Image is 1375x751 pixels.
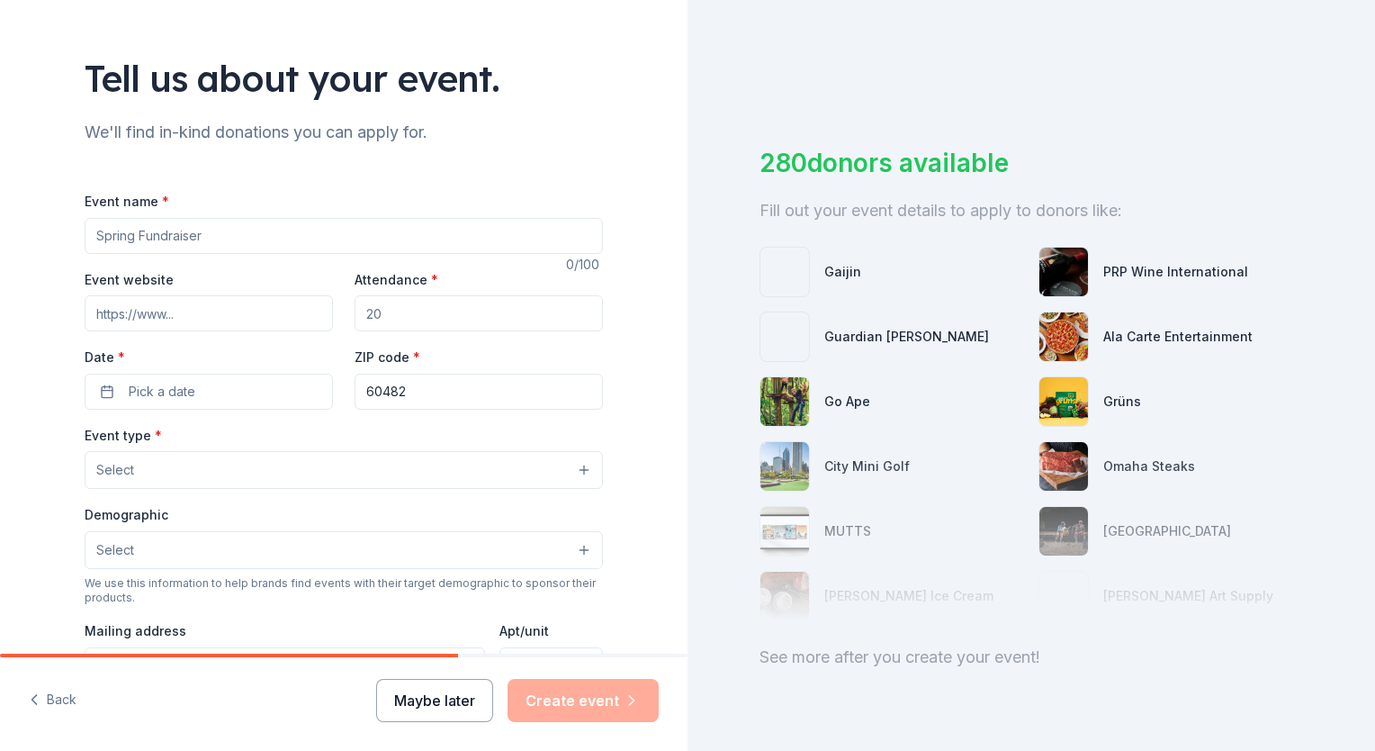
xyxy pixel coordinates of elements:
[824,391,870,412] div: Go Ape
[355,374,603,410] input: 12345 (U.S. only)
[96,459,134,481] span: Select
[85,118,603,147] div: We'll find in-kind donations you can apply for.
[355,348,420,366] label: ZIP code
[85,647,485,683] input: Enter a US address
[760,312,809,361] img: photo for Guardian Angel Device
[85,193,169,211] label: Event name
[1039,312,1088,361] img: photo for Ala Carte Entertainment
[1039,248,1088,296] img: photo for PRP Wine International
[96,539,134,561] span: Select
[499,647,603,683] input: #
[566,254,603,276] div: 0 /100
[355,271,438,289] label: Attendance
[499,622,549,640] label: Apt/unit
[1103,391,1141,412] div: Grüns
[85,348,333,366] label: Date
[85,531,603,569] button: Select
[759,144,1303,182] div: 280 donors available
[85,218,603,254] input: Spring Fundraiser
[760,248,809,296] img: photo for Gaijin
[759,196,1303,225] div: Fill out your event details to apply to donors like:
[85,576,603,605] div: We use this information to help brands find events with their target demographic to sponsor their...
[1103,261,1248,283] div: PRP Wine International
[760,377,809,426] img: photo for Go Ape
[1103,326,1253,348] div: Ala Carte Entertainment
[85,53,603,104] div: Tell us about your event.
[85,506,168,524] label: Demographic
[85,374,333,410] button: Pick a date
[85,427,162,445] label: Event type
[85,295,333,331] input: https://www...
[376,679,493,722] button: Maybe later
[759,643,1303,672] div: See more after you create your event!
[85,451,603,489] button: Select
[85,271,174,289] label: Event website
[824,326,989,348] div: Guardian [PERSON_NAME]
[85,622,186,640] label: Mailing address
[1039,377,1088,426] img: photo for Grüns
[29,682,76,719] button: Back
[824,261,861,283] div: Gaijin
[355,295,603,331] input: 20
[129,381,195,403] span: Pick a date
